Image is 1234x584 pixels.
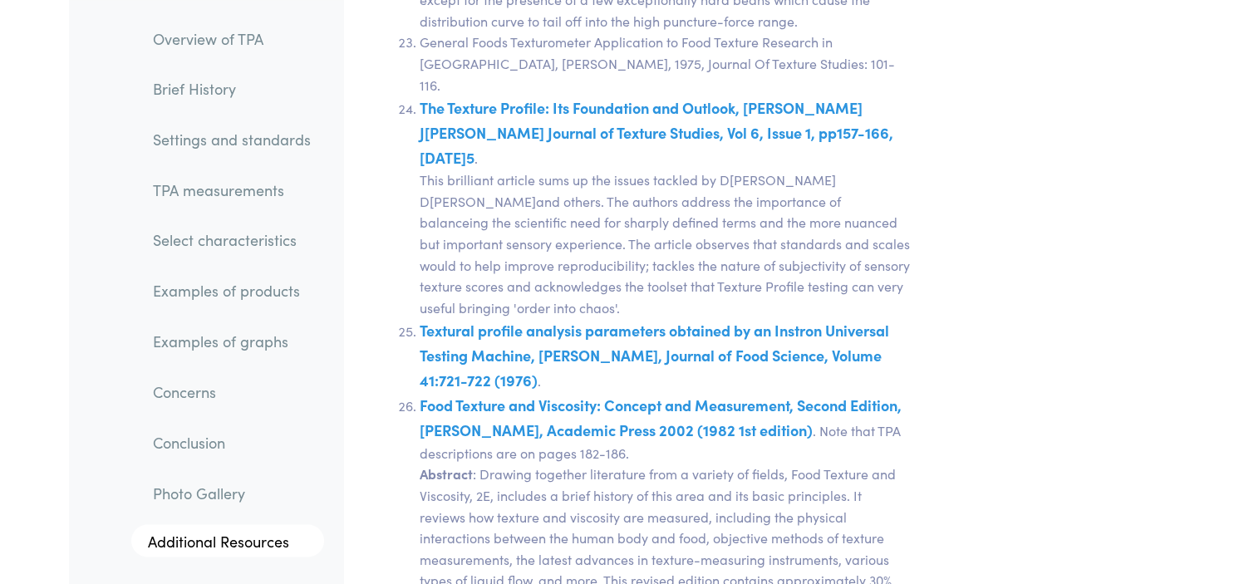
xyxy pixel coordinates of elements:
[420,96,911,319] li: . This brilliant article sums up the issues tackled by D[PERSON_NAME] D[PERSON_NAME]and others. T...
[140,322,324,361] a: Examples of graphs
[140,222,324,260] a: Select characteristics
[140,171,324,209] a: TPA measurements
[140,71,324,109] a: Brief History
[420,319,911,393] li: .
[420,395,902,440] a: Food Texture and Viscosity: Concept and Measurement, Second Edition, [PERSON_NAME], Academic Pres...
[140,272,324,311] a: Examples of products
[140,424,324,462] a: Conclusion
[131,524,324,557] a: Additional Resources
[420,32,911,96] li: General Foods Texturometer Application to Food Texture Research in [GEOGRAPHIC_DATA], [PERSON_NAM...
[140,474,324,512] a: Photo Gallery
[140,120,324,159] a: Settings and standards
[420,98,893,168] a: The Texture Profile: Its Foundation and Outlook, [PERSON_NAME] J[PERSON_NAME] Journal of Texture ...
[140,20,324,58] a: Overview of TPA
[140,373,324,411] a: Concerns
[420,321,889,390] a: Textural profile analysis parameters obtained by an Instron Universal Testing Machine, [PERSON_NA...
[420,464,473,483] span: Abstract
